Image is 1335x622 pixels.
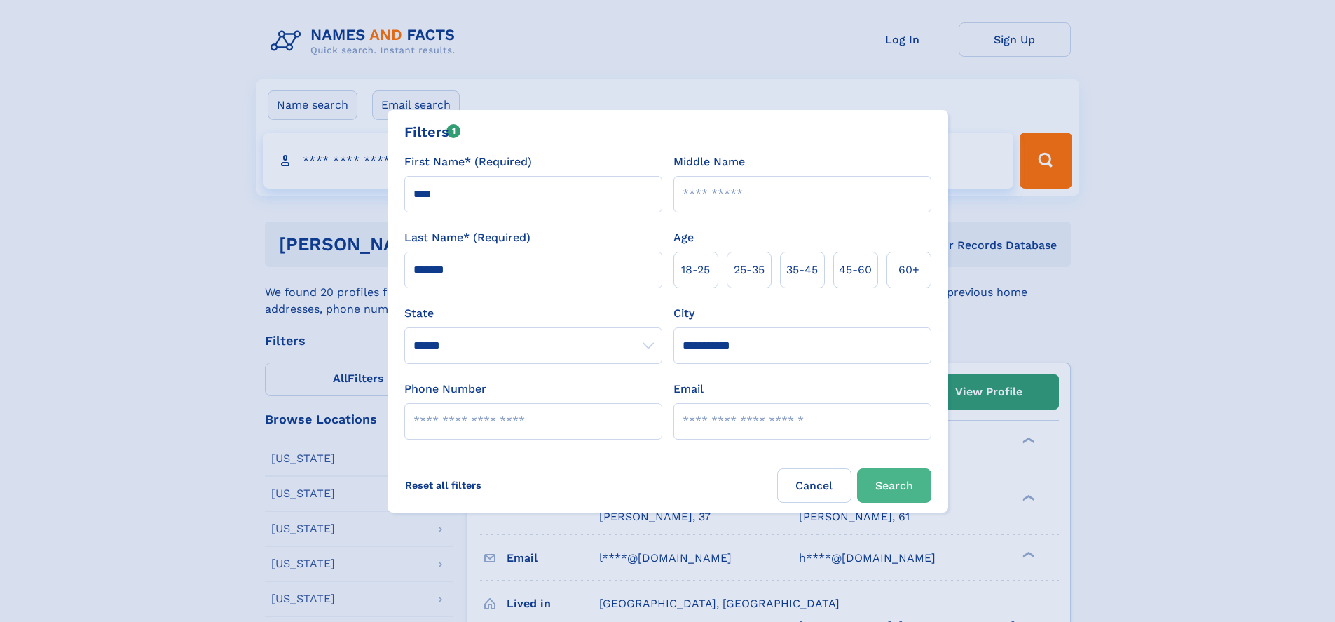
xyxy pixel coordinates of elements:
[404,154,532,170] label: First Name* (Required)
[786,262,818,278] span: 35‑45
[673,229,694,246] label: Age
[734,262,765,278] span: 25‑35
[857,468,931,503] button: Search
[839,262,872,278] span: 45‑60
[673,381,704,398] label: Email
[681,262,710,278] span: 18‑25
[404,121,461,142] div: Filters
[404,381,486,398] label: Phone Number
[777,468,851,503] label: Cancel
[898,262,919,278] span: 60+
[673,154,745,170] label: Middle Name
[396,468,491,502] label: Reset all filters
[404,305,662,322] label: State
[404,229,530,246] label: Last Name* (Required)
[673,305,694,322] label: City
